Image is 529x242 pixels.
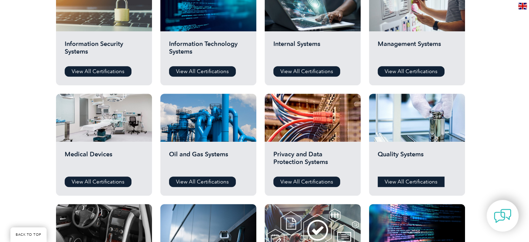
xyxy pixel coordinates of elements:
h2: Oil and Gas Systems [169,150,248,171]
a: View All Certifications [65,177,131,187]
h2: Internal Systems [273,40,352,61]
img: en [518,3,527,9]
h2: Management Systems [378,40,456,61]
h2: Privacy and Data Protection Systems [273,150,352,171]
a: View All Certifications [378,66,444,77]
a: View All Certifications [378,177,444,187]
a: View All Certifications [273,66,340,77]
a: BACK TO TOP [10,227,47,242]
img: contact-chat.png [494,207,511,225]
h2: Information Security Systems [65,40,143,61]
h2: Information Technology Systems [169,40,248,61]
h2: Quality Systems [378,150,456,171]
a: View All Certifications [169,66,236,77]
h2: Medical Devices [65,150,143,171]
a: View All Certifications [273,177,340,187]
a: View All Certifications [65,66,131,77]
a: View All Certifications [169,177,236,187]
